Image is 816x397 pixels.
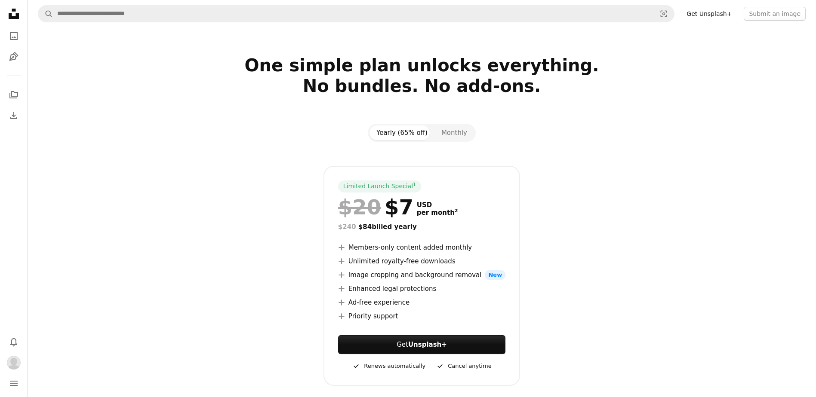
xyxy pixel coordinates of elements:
[5,86,22,104] a: Collections
[455,208,458,214] sup: 2
[413,182,416,187] sup: 1
[7,356,21,370] img: Avatar of user William Jones
[370,125,434,140] button: Yearly (65% off)
[338,335,505,354] a: GetUnsplash+
[352,361,425,371] div: Renews automatically
[38,5,674,22] form: Find visuals sitewide
[338,270,505,280] li: Image cropping and background removal
[434,125,474,140] button: Monthly
[338,297,505,308] li: Ad-free experience
[5,5,22,24] a: Home — Unsplash
[653,6,674,22] button: Visual search
[436,361,491,371] div: Cancel anytime
[338,223,356,231] span: $240
[38,6,53,22] button: Search Unsplash
[5,354,22,371] button: Profile
[5,48,22,65] a: Illustrations
[485,270,505,280] span: New
[411,182,418,191] a: 1
[338,196,381,218] span: $20
[338,222,505,232] div: $84 billed yearly
[338,242,505,253] li: Members-only content added monthly
[338,284,505,294] li: Enhanced legal protections
[417,201,458,209] span: USD
[453,209,460,217] a: 2
[408,341,447,348] strong: Unsplash+
[744,7,806,21] button: Submit an image
[5,333,22,351] button: Notifications
[417,209,458,217] span: per month
[338,180,421,192] div: Limited Launch Special
[5,27,22,45] a: Photos
[5,107,22,124] a: Download History
[5,375,22,392] button: Menu
[338,256,505,266] li: Unlimited royalty-free downloads
[145,55,699,117] h2: One simple plan unlocks everything. No bundles. No add-ons.
[681,7,737,21] a: Get Unsplash+
[338,196,413,218] div: $7
[338,311,505,321] li: Priority support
